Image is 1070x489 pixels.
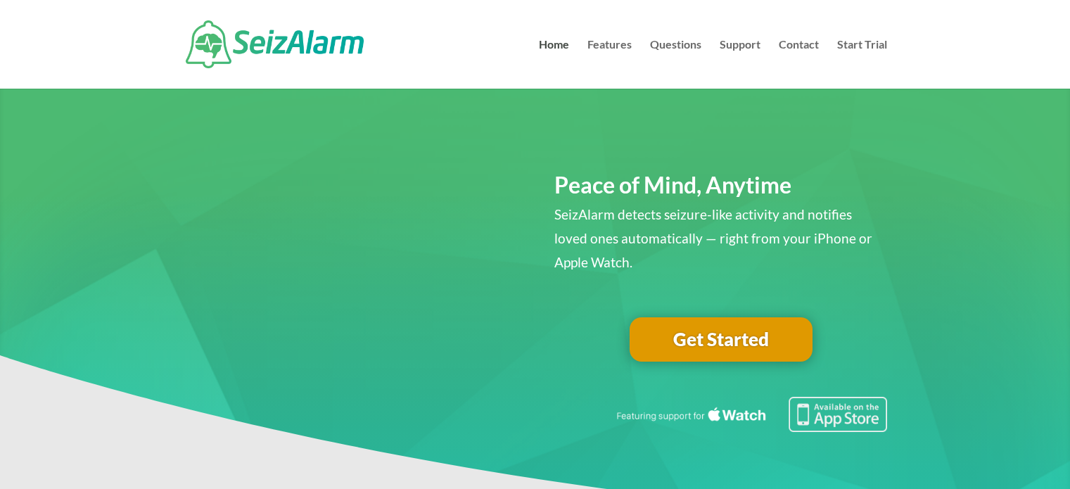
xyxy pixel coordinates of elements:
[554,206,872,270] span: SeizAlarm detects seizure-like activity and notifies loved ones automatically — right from your i...
[630,317,813,362] a: Get Started
[614,419,887,435] a: Featuring seizure detection support for the Apple Watch
[186,20,364,68] img: SeizAlarm
[779,39,819,89] a: Contact
[650,39,701,89] a: Questions
[837,39,887,89] a: Start Trial
[539,39,569,89] a: Home
[554,171,791,198] span: Peace of Mind, Anytime
[720,39,760,89] a: Support
[614,397,887,432] img: Seizure detection available in the Apple App Store.
[587,39,632,89] a: Features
